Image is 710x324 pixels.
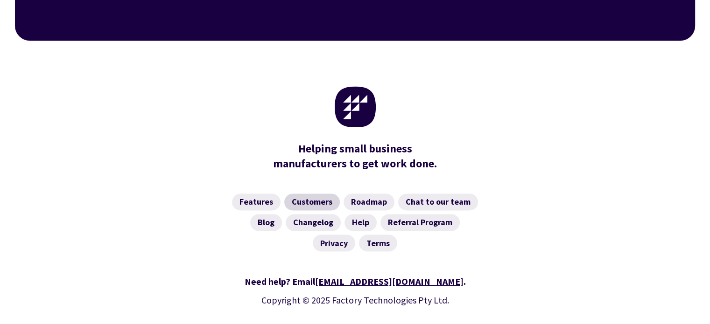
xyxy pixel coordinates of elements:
[298,141,412,156] mark: Helping small business
[86,193,624,251] nav: Footer Navigation
[315,275,464,287] a: [EMAIL_ADDRESS][DOMAIN_NAME]
[284,193,340,210] a: Customers
[380,214,460,231] a: Referral Program
[313,234,355,251] a: Privacy
[344,193,394,210] a: Roadmap
[86,292,624,307] p: Copyright © 2025 Factory Technologies Pty Ltd.
[359,234,397,251] a: Terms
[250,214,282,231] a: Blog
[286,214,341,231] a: Changelog
[344,214,377,231] a: Help
[232,193,281,210] a: Features
[551,223,710,324] iframe: Chat Widget
[398,193,478,210] a: Chat to our team
[86,274,624,289] div: Need help? Email .
[269,141,442,171] div: manufacturers to get work done.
